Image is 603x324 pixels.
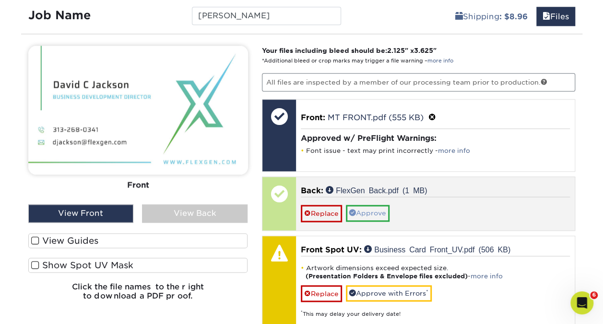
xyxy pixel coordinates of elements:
a: more info [438,147,470,154]
a: Shipping: $8.96 [449,7,534,26]
span: shipping [455,12,463,21]
a: Approve with Errors* [346,285,432,301]
a: Approve [346,205,390,221]
div: View Front [28,204,134,223]
div: This may delay your delivery date! [301,302,570,318]
div: View Back [142,204,248,223]
label: Show Spot UV Mask [28,258,248,273]
h6: Click the file names to the right to download a PDF proof. [28,282,248,308]
a: more info [427,58,453,64]
span: files [543,12,550,21]
a: Replace [301,285,342,302]
a: Business Card Front_UV.pdf (506 KB) [364,245,510,253]
div: Front [28,174,248,196]
b: : $8.96 [499,12,528,21]
small: *Additional bleed or crop marks may trigger a file warning – [262,58,453,64]
strong: Your files including bleed should be: " x " [262,47,437,54]
iframe: Intercom live chat [570,291,593,314]
h4: Approved w/ PreFlight Warnings: [301,134,570,143]
a: FlexGen Back.pdf (1 MB) [326,186,427,194]
span: 6 [590,291,598,299]
span: Back: [301,186,323,195]
span: 3.625 [414,47,433,54]
a: Replace [301,205,342,222]
strong: Job Name [28,8,91,22]
span: 2.125 [387,47,405,54]
a: Files [536,7,575,26]
strong: (Presentation Folders & Envelope files excluded) [306,273,468,280]
input: Enter a job name [192,7,341,25]
span: Front Spot UV: [301,245,362,254]
li: Artwork dimensions exceed expected size. - [301,264,570,280]
label: View Guides [28,233,248,248]
span: Front: [301,113,325,122]
a: more info [471,273,503,280]
a: MT FRONT.pdf (555 KB) [328,113,424,122]
p: All files are inspected by a member of our processing team prior to production. [262,73,575,91]
li: Font issue - text may print incorrectly - [301,147,570,155]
